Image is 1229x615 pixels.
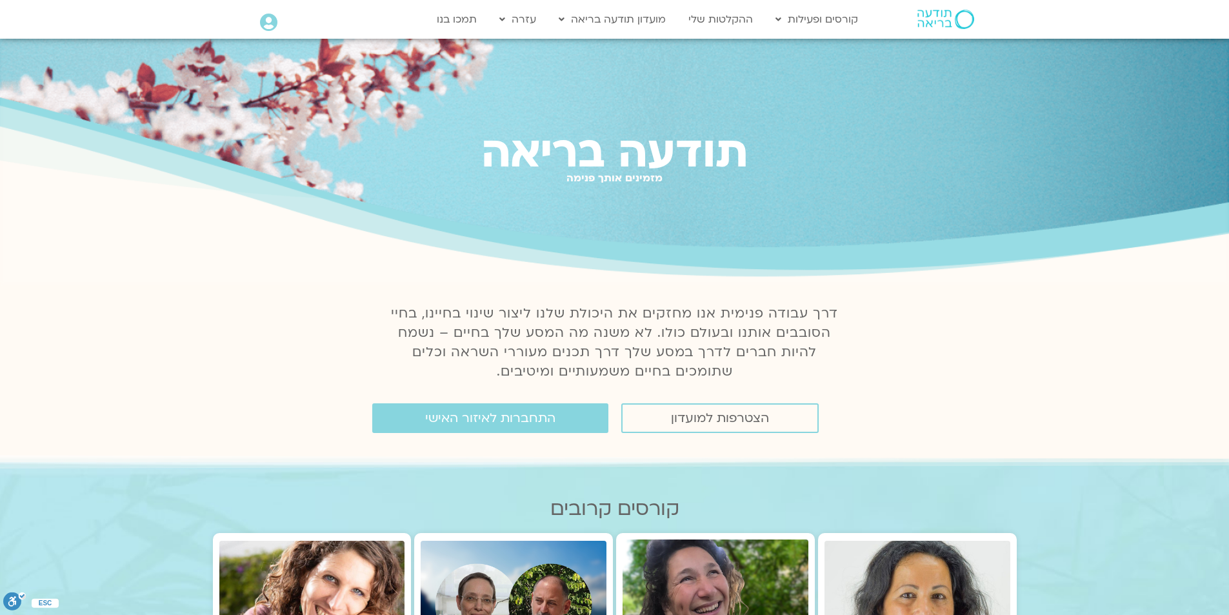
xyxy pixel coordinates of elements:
p: דרך עבודה פנימית אנו מחזקים את היכולת שלנו ליצור שינוי בחיינו, בחיי הסובבים אותנו ובעולם כולו. לא... [384,304,846,381]
span: התחברות לאיזור האישי [425,411,555,425]
a: התחברות לאיזור האישי [372,403,608,433]
a: קורסים ופעילות [769,7,864,32]
span: הצטרפות למועדון [671,411,769,425]
a: תמכו בנו [430,7,483,32]
a: הצטרפות למועדון [621,403,819,433]
a: מועדון תודעה בריאה [552,7,672,32]
a: עזרה [493,7,543,32]
img: תודעה בריאה [917,10,974,29]
h2: קורסים קרובים [213,498,1017,520]
a: ההקלטות שלי [682,7,759,32]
